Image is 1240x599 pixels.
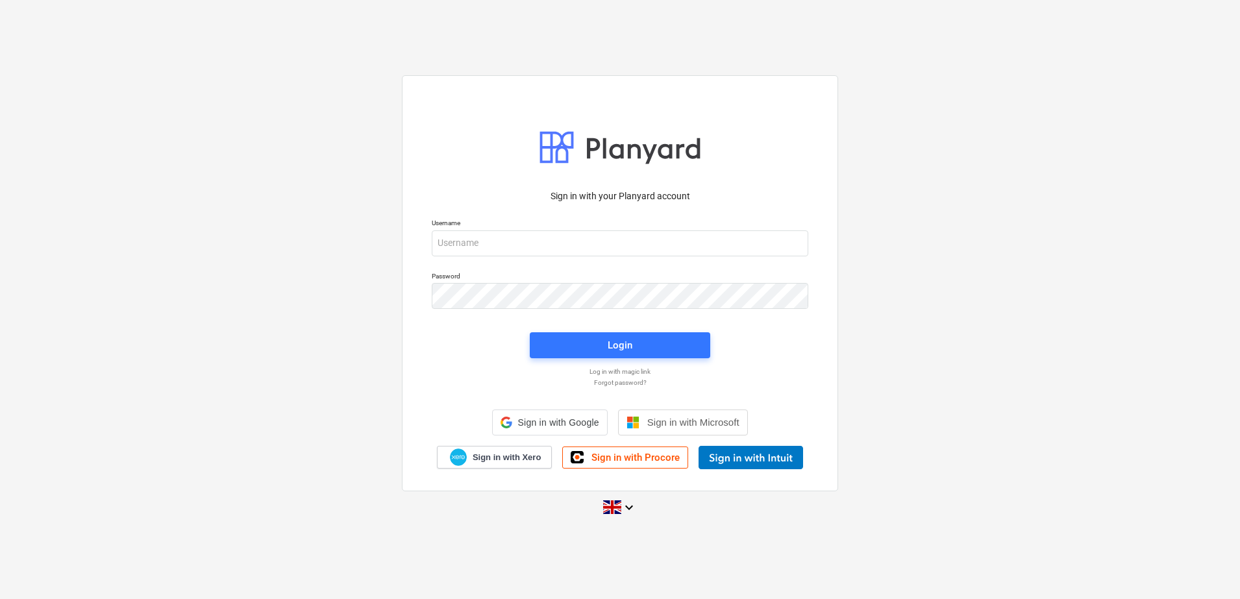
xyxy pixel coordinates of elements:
[450,448,467,466] img: Xero logo
[647,417,739,428] span: Sign in with Microsoft
[517,417,599,428] span: Sign in with Google
[608,337,632,354] div: Login
[591,452,680,463] span: Sign in with Procore
[432,272,808,283] p: Password
[621,500,637,515] i: keyboard_arrow_down
[562,446,688,469] a: Sign in with Procore
[425,378,815,387] a: Forgot password?
[530,332,710,358] button: Login
[473,452,541,463] span: Sign in with Xero
[432,230,808,256] input: Username
[437,446,552,469] a: Sign in with Xero
[432,219,808,230] p: Username
[425,367,815,376] a: Log in with magic link
[432,189,808,203] p: Sign in with your Planyard account
[626,416,639,429] img: Microsoft logo
[492,410,607,435] div: Sign in with Google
